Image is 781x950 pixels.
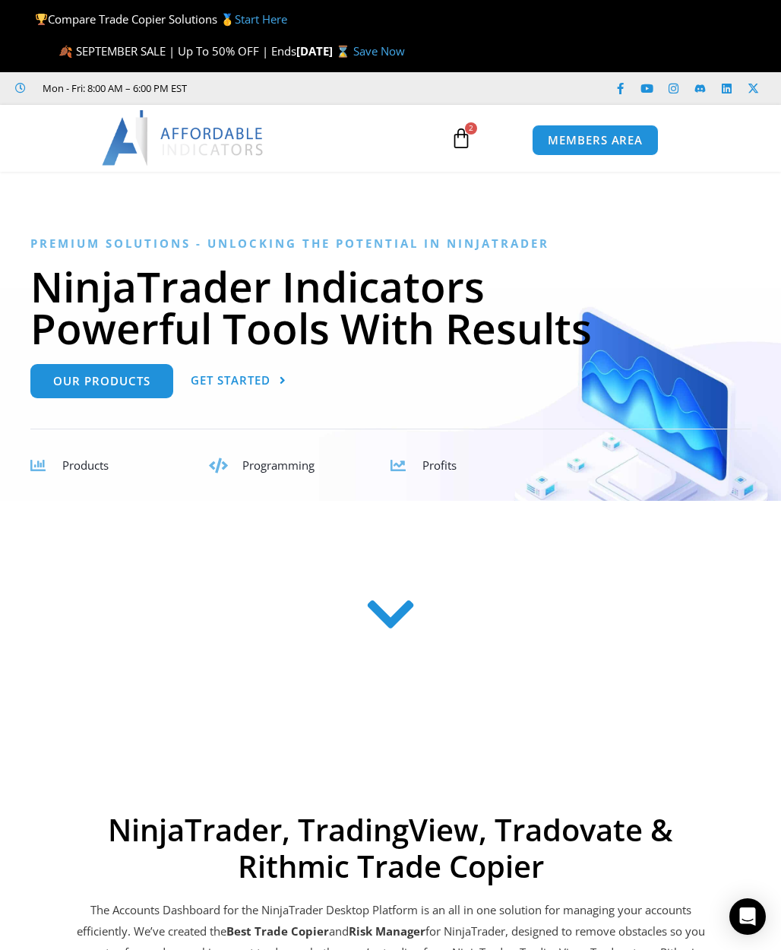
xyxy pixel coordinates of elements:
[349,923,425,939] strong: Risk Manager
[296,43,353,59] strong: [DATE] ⌛
[465,122,477,135] span: 2
[422,458,457,473] span: Profits
[35,11,287,27] span: Compare Trade Copier Solutions 🥇
[62,458,109,473] span: Products
[58,43,296,59] span: 🍂 SEPTEMBER SALE | Up To 50% OFF | Ends
[76,812,705,885] h2: NinjaTrader, TradingView, Tradovate & Rithmic Trade Copier
[39,79,187,97] span: Mon - Fri: 8:00 AM – 6:00 PM EST
[30,364,173,398] a: Our Products
[532,125,659,156] a: MEMBERS AREA
[235,11,287,27] a: Start Here
[353,43,405,59] a: Save Now
[36,14,47,25] img: 🏆
[548,135,643,146] span: MEMBERS AREA
[428,116,495,160] a: 2
[191,364,286,398] a: Get Started
[191,375,270,386] span: Get Started
[30,265,751,349] h1: NinjaTrader Indicators Powerful Tools With Results
[729,898,766,935] div: Open Intercom Messenger
[53,375,150,387] span: Our Products
[242,458,315,473] span: Programming
[226,923,329,939] b: Best Trade Copier
[194,81,422,96] iframe: Customer reviews powered by Trustpilot
[102,110,265,165] img: LogoAI | Affordable Indicators – NinjaTrader
[30,236,751,251] h6: Premium Solutions - Unlocking the Potential in NinjaTrader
